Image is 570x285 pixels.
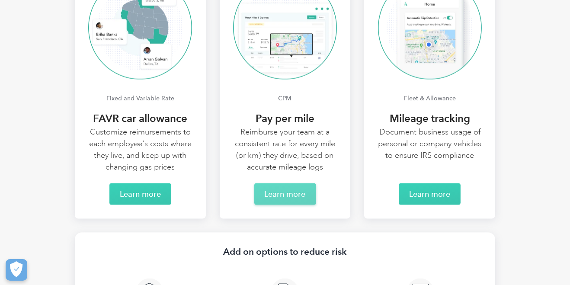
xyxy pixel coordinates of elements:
h2: Add on options to reduce risk [224,246,347,258]
p: Reimburse your team at a consistent rate for every mile (or km) they drive, based on accurate mil... [231,126,339,173]
p: Document business usage of personal or company vehicles to ensure IRS compliance [376,126,484,161]
button: Cookies Settings [6,259,27,281]
p: FAVR car allowance [86,111,194,126]
p: Fleet & Allowance [376,93,484,104]
p: Pay per mile [231,111,339,126]
p: CPM [231,93,339,104]
p: Customize reimursements to each employee's costs where they live, and keep up with changing gas p... [86,126,194,173]
a: Learn more [399,183,461,205]
input: Submit [64,51,107,70]
p: Fixed and Variable Rate [86,93,194,104]
a: Learn more [254,183,316,205]
p: Mileage tracking [376,111,484,126]
a: Learn more [109,183,171,205]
